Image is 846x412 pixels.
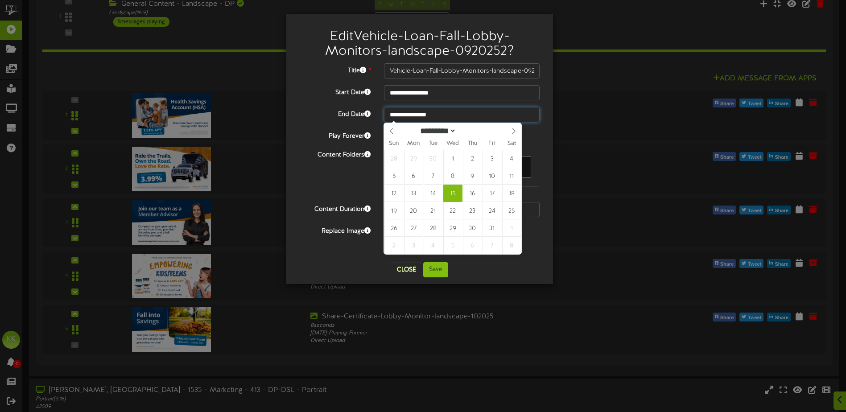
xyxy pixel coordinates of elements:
label: Content Duration [293,202,377,214]
span: October 14, 2025 [424,185,443,202]
span: October 26, 2025 [384,219,404,237]
span: October 15, 2025 [443,185,462,202]
span: September 29, 2025 [404,150,423,167]
span: October 29, 2025 [443,219,462,237]
span: November 4, 2025 [424,237,443,254]
span: October 19, 2025 [384,202,404,219]
span: November 7, 2025 [483,237,502,254]
span: October 23, 2025 [463,202,482,219]
span: October 7, 2025 [424,167,443,185]
span: October 1, 2025 [443,150,462,167]
span: September 30, 2025 [424,150,443,167]
label: Start Date [293,85,377,97]
label: Replace Image [293,224,377,236]
span: October 20, 2025 [404,202,423,219]
input: Year [456,126,488,136]
span: October 11, 2025 [502,167,521,185]
label: Play Forever [293,129,377,141]
button: Close [392,263,421,277]
span: November 5, 2025 [443,237,462,254]
span: October 2, 2025 [463,150,482,167]
span: October 22, 2025 [443,202,462,219]
input: Title [384,63,540,78]
span: October 12, 2025 [384,185,404,202]
span: Fri [482,141,502,147]
span: October 16, 2025 [463,185,482,202]
span: October 17, 2025 [483,185,502,202]
span: October 10, 2025 [483,167,502,185]
span: Mon [404,141,423,147]
span: October 3, 2025 [483,150,502,167]
label: Content Folders [293,148,377,160]
button: Save [423,262,448,277]
span: October 4, 2025 [502,150,521,167]
span: November 8, 2025 [502,237,521,254]
span: October 27, 2025 [404,219,423,237]
label: Title [293,63,377,75]
span: Thu [462,141,482,147]
span: October 6, 2025 [404,167,423,185]
span: Sun [384,141,404,147]
span: October 28, 2025 [424,219,443,237]
span: November 1, 2025 [502,219,521,237]
label: End Date [293,107,377,119]
span: September 28, 2025 [384,150,404,167]
span: October 25, 2025 [502,202,521,219]
span: October 5, 2025 [384,167,404,185]
span: Tue [423,141,443,147]
span: October 31, 2025 [483,219,502,237]
span: Sat [502,141,521,147]
span: Wed [443,141,462,147]
h2: Edit Vehicle-Loan-Fall-Lobby-Monitors-landscape-0920252 ? [300,29,540,59]
span: October 24, 2025 [483,202,502,219]
span: October 18, 2025 [502,185,521,202]
span: October 21, 2025 [424,202,443,219]
span: November 2, 2025 [384,237,404,254]
span: October 8, 2025 [443,167,462,185]
span: October 9, 2025 [463,167,482,185]
span: November 3, 2025 [404,237,423,254]
span: October 30, 2025 [463,219,482,237]
span: November 6, 2025 [463,237,482,254]
span: October 13, 2025 [404,185,423,202]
